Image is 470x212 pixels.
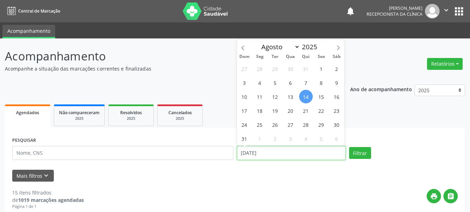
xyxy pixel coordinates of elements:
span: Qua [283,54,298,59]
button: Mais filtroskeyboard_arrow_down [12,170,54,182]
button: Filtrar [349,147,371,159]
span: Setembro 1, 2025 [253,132,267,145]
span: Cancelados [168,110,192,116]
span: Agendados [16,110,39,116]
span: Agosto 22, 2025 [314,104,328,117]
label: PESQUISAR [12,135,36,146]
div: de [12,196,84,204]
span: Não compareceram [59,110,100,116]
span: Agosto 25, 2025 [253,118,267,131]
img: img [425,4,440,19]
input: Nome, CNS [12,146,233,160]
span: Agosto 31, 2025 [238,132,251,145]
span: Agosto 26, 2025 [268,118,282,131]
span: Agosto 19, 2025 [268,104,282,117]
div: 2025 [162,116,197,121]
span: Seg [252,54,267,59]
i:  [442,6,450,14]
div: Página 1 de 1 [12,204,84,210]
button: print [427,189,441,203]
select: Month [258,42,300,52]
span: Agosto 9, 2025 [330,76,344,89]
span: Recepcionista da clínica [367,11,422,17]
span: Agosto 30, 2025 [330,118,344,131]
span: Agosto 7, 2025 [299,76,313,89]
span: Agosto 21, 2025 [299,104,313,117]
p: Acompanhamento [5,47,327,65]
div: 15 itens filtrados [12,189,84,196]
span: Julho 31, 2025 [299,62,313,75]
span: Agosto 18, 2025 [253,104,267,117]
span: Agosto 2, 2025 [330,62,344,75]
span: Agosto 6, 2025 [284,76,297,89]
input: Year [300,42,323,51]
input: Selecione um intervalo [237,146,346,160]
span: Sáb [329,54,344,59]
div: [PERSON_NAME] [367,5,422,11]
span: Agosto 23, 2025 [330,104,344,117]
span: Agosto 3, 2025 [238,76,251,89]
i: keyboard_arrow_down [42,172,50,180]
span: Agosto 8, 2025 [314,76,328,89]
button: notifications [346,6,355,16]
span: Agosto 15, 2025 [314,90,328,103]
p: Ano de acompanhamento [350,85,412,93]
span: Agosto 24, 2025 [238,118,251,131]
span: Agosto 5, 2025 [268,76,282,89]
button:  [440,4,453,19]
button: Relatórios [427,58,463,70]
span: Agosto 11, 2025 [253,90,267,103]
span: Central de Marcação [18,8,60,14]
span: Qui [298,54,313,59]
span: Resolvidos [120,110,142,116]
span: Agosto 4, 2025 [253,76,267,89]
span: Setembro 4, 2025 [299,132,313,145]
span: Agosto 28, 2025 [299,118,313,131]
div: 2025 [59,116,100,121]
strong: 1019 marcações agendadas [18,197,84,203]
span: Agosto 13, 2025 [284,90,297,103]
span: Agosto 20, 2025 [284,104,297,117]
i:  [447,192,455,200]
span: Julho 28, 2025 [253,62,267,75]
span: Dom [237,54,252,59]
span: Agosto 1, 2025 [314,62,328,75]
span: Setembro 5, 2025 [314,132,328,145]
span: Agosto 10, 2025 [238,90,251,103]
button: apps [453,5,465,17]
span: Agosto 17, 2025 [238,104,251,117]
span: Setembro 6, 2025 [330,132,344,145]
span: Setembro 2, 2025 [268,132,282,145]
span: Agosto 12, 2025 [268,90,282,103]
span: Agosto 14, 2025 [299,90,313,103]
span: Sex [313,54,329,59]
span: Julho 29, 2025 [268,62,282,75]
i: print [430,192,438,200]
span: Julho 27, 2025 [238,62,251,75]
span: Setembro 3, 2025 [284,132,297,145]
span: Agosto 16, 2025 [330,90,344,103]
span: Julho 30, 2025 [284,62,297,75]
span: Agosto 27, 2025 [284,118,297,131]
a: Central de Marcação [5,5,60,17]
span: Agosto 29, 2025 [314,118,328,131]
a: Acompanhamento [2,25,55,38]
button:  [443,189,458,203]
div: 2025 [114,116,149,121]
span: Ter [267,54,283,59]
p: Acompanhe a situação das marcações correntes e finalizadas [5,65,327,72]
